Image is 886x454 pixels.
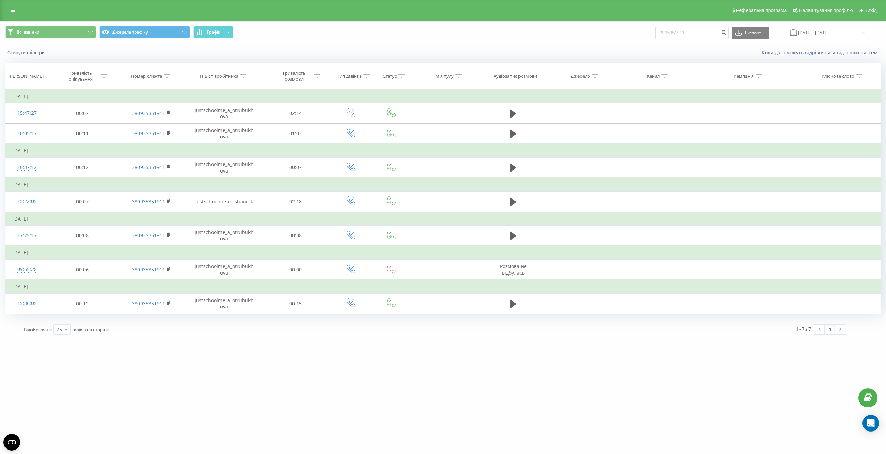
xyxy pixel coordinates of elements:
a: 380935351911 [132,232,165,239]
div: 15:36:05 [12,297,42,310]
a: 380935351911 [132,198,165,205]
td: 00:07 [262,157,329,178]
a: 380935351911 [132,300,165,307]
td: 01:03 [262,123,329,144]
div: Номер клієнта [131,73,162,79]
a: 380935351911 [132,110,165,117]
td: 00:11 [48,123,116,144]
td: justschoolme_a_otrubukhova [186,157,262,178]
button: Графік [193,26,233,38]
td: 00:00 [262,260,329,280]
a: 1 [825,325,835,334]
div: Тривалість очікування [62,70,99,82]
td: 00:38 [262,225,329,246]
td: 00:15 [262,294,329,314]
td: justschoolme_a_otrubukhova [186,260,262,280]
div: Канал [647,73,660,79]
td: [DATE] [6,178,881,192]
td: justschoolme_a_otrubukhova [186,123,262,144]
td: 02:18 [262,192,329,212]
div: Open Intercom Messenger [862,415,879,432]
span: Відображати [24,326,52,333]
div: Аудіозапис розмови [494,73,537,79]
a: Коли дані можуть відрізнятися вiд інших систем [762,49,881,56]
div: 25 [56,326,62,333]
div: Ім'я пулу [434,73,454,79]
td: [DATE] [6,144,881,158]
button: Джерела трафіку [99,26,190,38]
td: justschoolme_m_shaniuk [186,192,262,212]
td: 00:07 [48,192,116,212]
div: Статус [383,73,397,79]
span: Розмова не відбулась [500,263,527,276]
input: Пошук за номером [655,27,729,39]
td: 00:12 [48,157,116,178]
a: 380935351911 [132,130,165,137]
div: Ключове слово [822,73,855,79]
div: 09:55:28 [12,263,42,276]
div: Кампанія [734,73,754,79]
div: 10:37:12 [12,161,42,174]
td: 00:06 [48,260,116,280]
button: Всі дзвінки [5,26,96,38]
div: [PERSON_NAME] [9,73,44,79]
td: [DATE] [6,212,881,226]
div: Тривалість розмови [275,70,313,82]
button: Open CMP widget [3,434,20,451]
td: 00:08 [48,225,116,246]
td: justschoolme_a_otrubukhova [186,294,262,314]
td: [DATE] [6,90,881,103]
td: [DATE] [6,280,881,294]
td: 02:14 [262,103,329,123]
span: Налаштування профілю [799,8,853,13]
span: Вихід [865,8,877,13]
a: 380935351911 [132,266,165,273]
span: Реферальна програма [736,8,787,13]
div: 17:25:17 [12,229,42,242]
td: justschoolme_a_otrubukhova [186,103,262,123]
a: 380935351911 [132,164,165,170]
div: 15:22:05 [12,195,42,208]
td: 00:12 [48,294,116,314]
div: Тип дзвінка [337,73,362,79]
button: Скинути фільтри [5,49,48,56]
div: 10:05:17 [12,127,42,140]
td: [DATE] [6,246,881,260]
div: 15:47:27 [12,106,42,120]
td: 00:07 [48,103,116,123]
button: Експорт [732,27,769,39]
span: Графік [207,30,220,35]
td: justschoolme_a_otrubukhova [186,225,262,246]
div: 1 - 7 з 7 [796,325,811,332]
span: рядків на сторінці [72,326,110,333]
div: ПІБ співробітника [200,73,238,79]
span: Всі дзвінки [17,29,39,35]
div: Джерело [571,73,590,79]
